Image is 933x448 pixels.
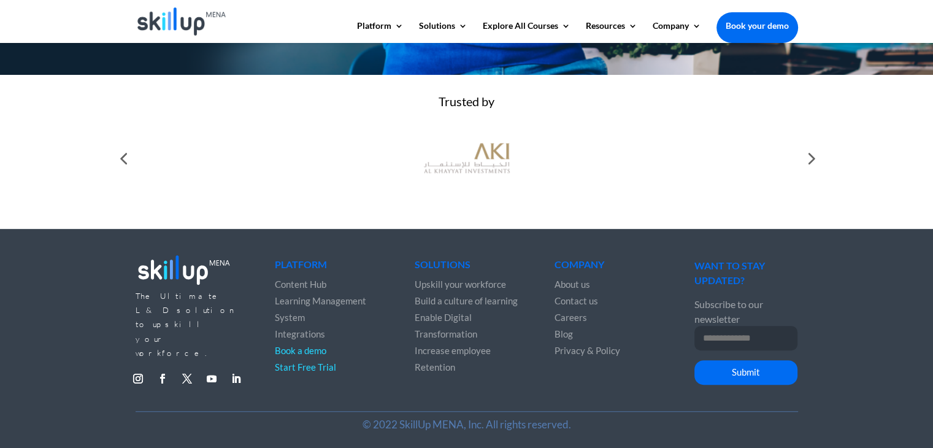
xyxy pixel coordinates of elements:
a: Follow on Facebook [153,369,172,388]
div: Trusted by [136,95,798,109]
a: Upskill your workforce [415,279,506,290]
h4: Solutions [415,260,518,276]
p: © 2022 SkillUp MENA, Inc. All rights reserved. [136,417,798,431]
a: Blog [555,328,573,339]
span: WANT TO STAY UPDATED? [694,260,765,285]
a: Follow on X [177,369,197,388]
a: Follow on Youtube [202,369,221,388]
iframe: Chat Widget [729,315,933,448]
a: Book your demo [716,12,798,39]
a: Follow on LinkedIn [226,369,246,388]
a: Solutions [419,21,467,42]
a: Build a culture of learning [415,295,518,306]
a: Company [653,21,701,42]
a: Explore All Courses [483,21,570,42]
a: About us [555,279,590,290]
a: Start Free Trial [275,361,336,373]
a: Follow on Instagram [128,369,148,388]
a: Content Hub [275,279,326,290]
h4: Company [555,260,658,276]
p: Subscribe to our newsletter [694,297,797,326]
img: Skillup Mena [137,7,226,36]
a: Increase employee Retention [415,345,491,373]
a: Careers [555,312,587,323]
img: footer_logo [136,251,232,287]
span: The Ultimate L&D solution to upskill your workforce. [136,291,237,358]
a: Learning Management System [275,295,366,323]
a: Enable Digital Transformation [415,312,477,339]
a: Contact us [555,295,598,306]
a: Book a demo [275,345,326,356]
h4: Platform [275,260,378,276]
a: Platform [357,21,404,42]
img: al khayyat investments logo [424,137,510,180]
a: Integrations [275,328,325,339]
a: Privacy & Policy [555,345,620,356]
a: Resources [586,21,637,42]
button: Submit [694,360,797,385]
